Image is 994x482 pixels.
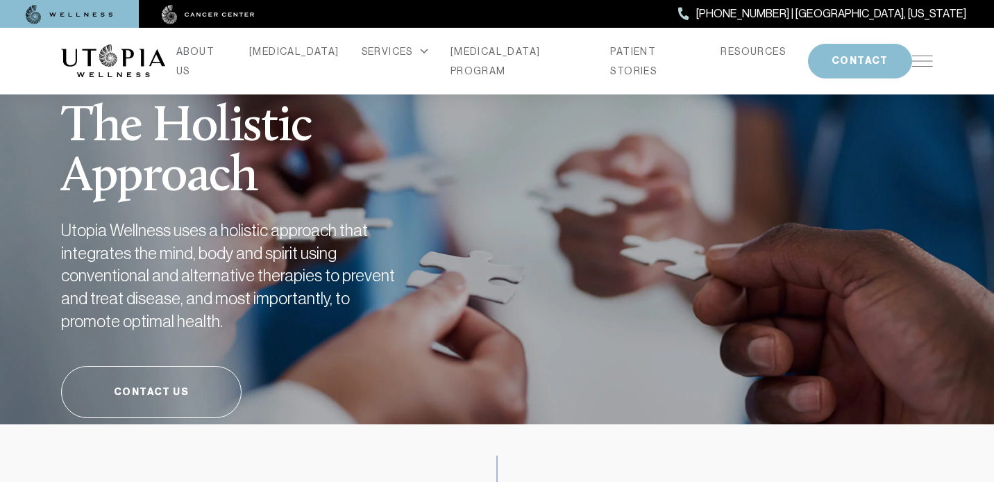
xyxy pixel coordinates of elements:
[61,44,165,78] img: logo
[678,5,966,23] a: [PHONE_NUMBER] | [GEOGRAPHIC_DATA], [US_STATE]
[450,42,589,81] a: [MEDICAL_DATA] PROGRAM
[362,42,428,61] div: SERVICES
[808,44,912,78] button: CONTACT
[61,366,242,418] a: Contact Us
[61,219,408,333] h2: Utopia Wellness uses a holistic approach that integrates the mind, body and spirit using conventi...
[176,42,227,81] a: ABOUT US
[696,5,966,23] span: [PHONE_NUMBER] | [GEOGRAPHIC_DATA], [US_STATE]
[721,42,786,61] a: RESOURCES
[26,5,113,24] img: wellness
[610,42,698,81] a: PATIENT STORIES
[912,56,933,67] img: icon-hamburger
[162,5,255,24] img: cancer center
[61,68,471,203] h1: The Holistic Approach
[249,42,339,61] a: [MEDICAL_DATA]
